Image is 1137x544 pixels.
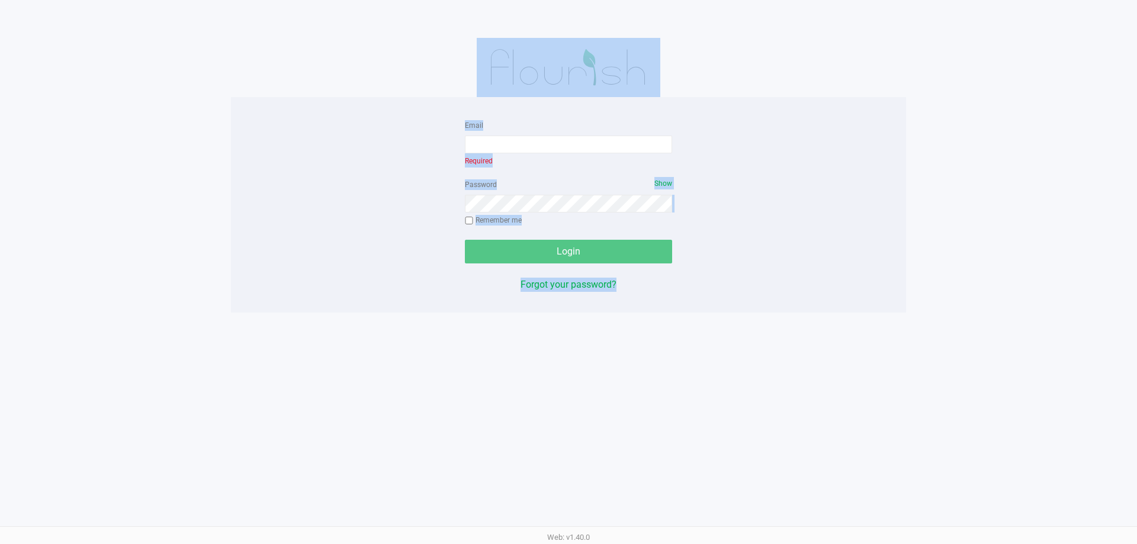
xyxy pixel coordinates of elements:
span: Required [465,157,493,165]
input: Remember me [465,217,473,225]
label: Email [465,120,483,131]
label: Remember me [465,215,522,226]
label: Password [465,179,497,190]
span: Show [654,179,672,188]
button: Forgot your password? [521,278,616,292]
span: Web: v1.40.0 [547,533,590,542]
